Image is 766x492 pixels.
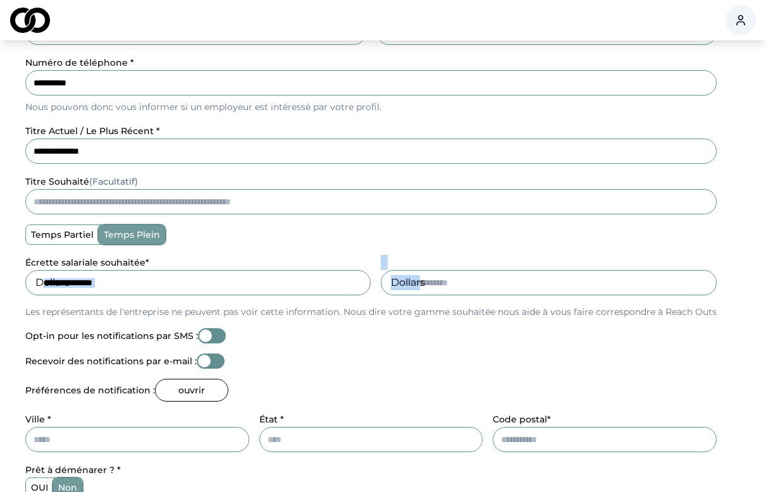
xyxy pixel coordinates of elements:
label: Titre souhaité [25,176,138,187]
label: Prêt à déménarer ? * [25,464,121,476]
label: Temps plein [99,225,165,244]
label: Écrette salariale souhaitée * [25,257,149,268]
img: Logo [10,8,50,33]
label: Code postal* [493,414,551,425]
div: Dollars [391,275,425,290]
button: ouvrir [155,379,228,402]
label: Préférences de notification : [25,386,155,395]
label: Recevoir des notifications par e-mail : [25,357,197,366]
label: Temps partiel [26,225,99,244]
p: Nous pouvons donc vous informer si un employeur est intéressé par votre profil. [25,101,717,113]
div: Dollars [35,275,70,290]
label: Numéro de téléphone * [25,57,134,68]
label: État * [259,414,284,425]
label: Ville * [25,414,51,425]
label: _ [381,257,385,268]
span: (facultatif) [89,176,138,187]
label: Titre actuel / le plus récent * [25,125,160,137]
p: Les représentants de l'entreprise ne peuvent pas voir cette information. Nous dire votre gamme so... [25,305,717,318]
label: Opt-in pour les notifications par SMS : [25,331,198,340]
